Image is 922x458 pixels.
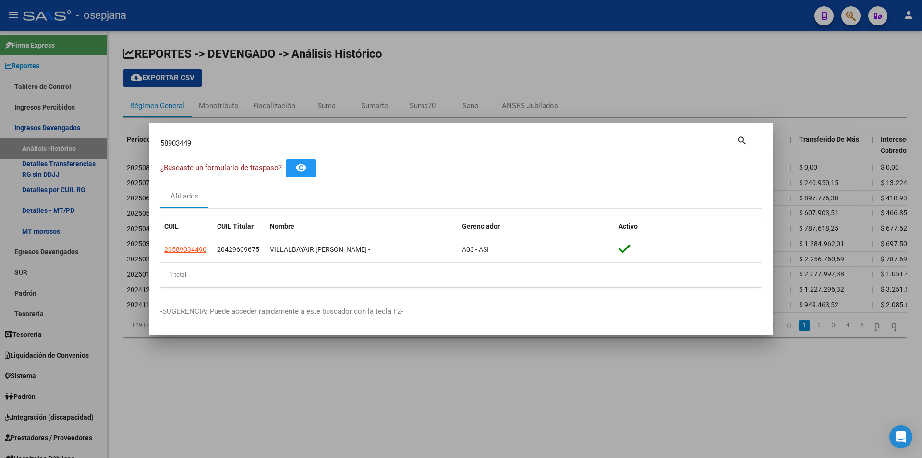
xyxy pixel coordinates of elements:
span: Nombre [270,223,294,230]
span: CUIL [164,223,179,230]
span: ¿Buscaste un formulario de traspaso? - [160,163,286,172]
span: 20429609675 [217,246,259,253]
div: Afiliados [170,191,199,202]
mat-icon: remove_red_eye [295,162,307,173]
span: Gerenciador [462,223,500,230]
span: 20589034490 [164,246,206,253]
div: VILLALBAYAIR [PERSON_NAME] - [270,244,454,255]
datatable-header-cell: Nombre [266,216,458,237]
p: -SUGERENCIA: Puede acceder rapidamente a este buscador con la tecla F2- [160,306,762,317]
datatable-header-cell: CUIL [160,216,213,237]
div: Open Intercom Messenger [889,425,912,448]
datatable-header-cell: CUIL Titular [213,216,266,237]
datatable-header-cell: Gerenciador [458,216,615,237]
span: CUIL Titular [217,223,254,230]
div: 1 total [160,263,762,287]
datatable-header-cell: Activo [615,216,762,237]
span: A03 - ASI [462,246,489,253]
span: Activo [619,223,638,230]
mat-icon: search [737,134,748,146]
